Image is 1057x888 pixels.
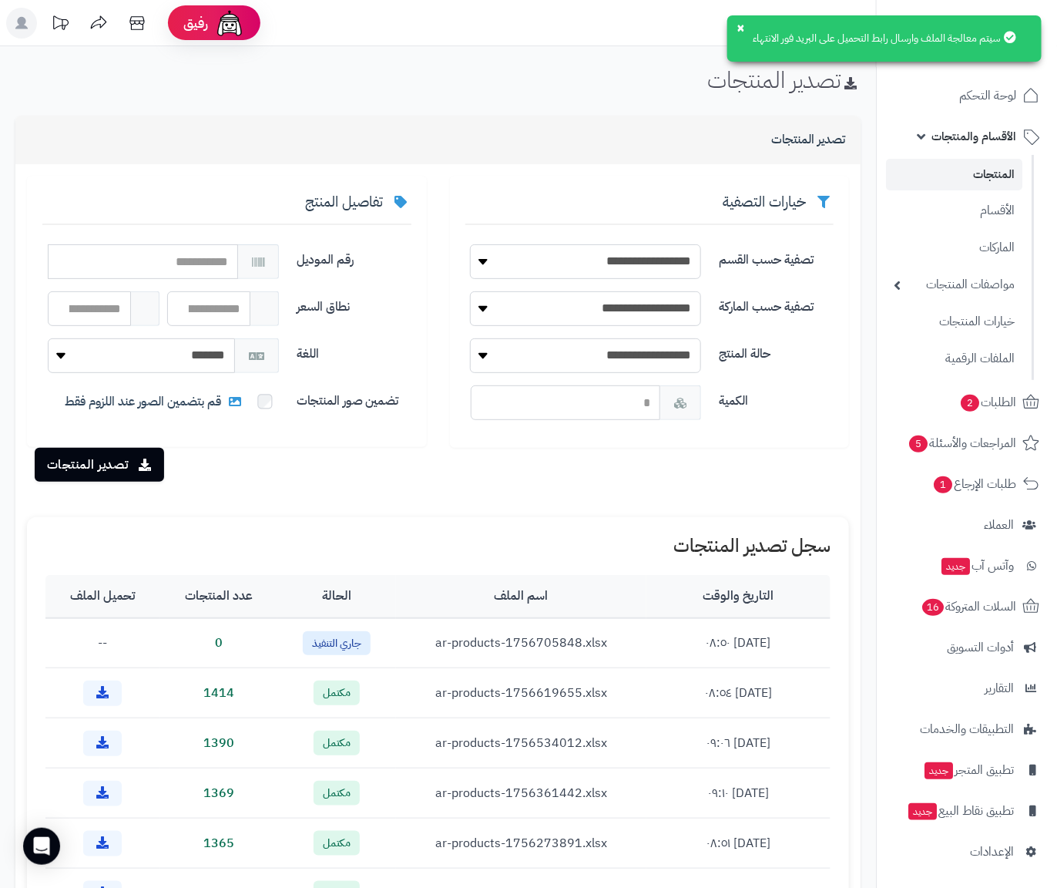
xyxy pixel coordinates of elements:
a: مواصفات المنتجات [886,268,1022,301]
img: ai-face.png [214,8,245,39]
label: تصفية حسب الماركة [713,291,840,316]
span: الأقسام والمنتجات [931,126,1016,147]
span: السلات المتروكة [921,596,1016,617]
a: المنتجات [886,159,1022,190]
span: 1 [934,476,952,493]
span: المراجعات والأسئلة [908,432,1016,454]
a: خيارات المنتجات [886,305,1022,338]
span: جديد [924,762,953,779]
a: لوحة التحكم [886,77,1048,114]
label: رقم الموديل [290,244,418,269]
a: تطبيق نقاط البيعجديد [886,792,1048,829]
a: التقارير [886,670,1048,707]
span: 16 [922,599,944,616]
button: × [735,22,747,34]
td: 1365 [159,819,277,869]
span: التطبيقات والخدمات [920,718,1014,740]
a: السلات المتروكة16 [886,588,1048,625]
a: الماركات [886,231,1022,264]
h1: سجل تصدير المنتجات [45,536,830,556]
span: تفاصيل المنتج [306,191,384,212]
span: العملاء [984,514,1014,536]
td: 1369 [159,769,277,819]
button: تصدير المنتجات [35,448,164,482]
a: طلبات الإرجاع1 [886,466,1048,503]
span: مكتمل [314,831,360,856]
a: الطلبات2 [886,384,1048,421]
span: جاري التنفيذ [303,631,371,656]
span: جديد [941,558,970,575]
span: 5 [909,436,928,452]
a: الأقسام [886,194,1022,227]
span: قم بتضمين الصور عند اللزوم فقط [65,393,245,411]
th: الحالة [277,575,395,618]
span: تطبيق نقاط البيع [907,800,1014,822]
span: تطبيق المتجر [923,759,1014,781]
a: تحديثات المنصة [41,8,79,42]
a: الإعدادات [886,833,1048,870]
td: 0 [159,618,277,668]
span: أدوات التسويق [947,637,1014,658]
h3: تصدير المنتجات [771,133,845,147]
div: سيتم معالجة الملف وارسال رابط التحميل على البريد فور الانتهاء [727,15,1042,62]
td: [DATE] ٠٨:٥٤ [646,668,830,718]
span: مكتمل [314,731,360,755]
td: ar-products-1756619655.xlsx [396,668,647,718]
label: تصفية حسب القسم [713,244,840,269]
span: التقارير [985,678,1014,699]
label: تضمين صور المنتجات [290,385,418,410]
span: الطلبات [959,392,1016,413]
a: أدوات التسويق [886,629,1048,666]
span: مكتمل [314,681,360,705]
th: عدد المنتجات [159,575,277,618]
td: ar-products-1756273891.xlsx [396,819,647,869]
a: الملفات الرقمية [886,342,1022,375]
td: [DATE] ٠٩:٠٦ [646,718,830,769]
a: المراجعات والأسئلة5 [886,425,1048,462]
td: -- [45,618,159,668]
span: جديد [908,803,937,820]
a: تطبيق المتجرجديد [886,752,1048,789]
a: التطبيقات والخدمات [886,711,1048,748]
span: خيارات التصفية [723,191,806,212]
label: اللغة [290,338,418,363]
td: 1390 [159,718,277,769]
th: التاريخ والوقت [646,575,830,618]
th: تحميل الملف [45,575,159,618]
span: لوحة التحكم [959,85,1016,106]
h1: تصدير المنتجات [707,67,861,92]
td: 1414 [159,668,277,718]
td: [DATE] ٠٨:٥١ [646,819,830,869]
input: قم بتضمين الصور عند اللزوم فقط [257,395,272,409]
td: [DATE] ٠٩:١٠ [646,769,830,819]
div: Open Intercom Messenger [23,828,60,865]
label: الكمية [713,385,840,410]
a: العملاء [886,506,1048,543]
td: ar-products-1756534012.xlsx [396,718,647,769]
a: وآتس آبجديد [886,547,1048,584]
label: حالة المنتج [713,338,840,363]
td: [DATE] ٠٨:٥٠ [646,618,830,668]
span: الإعدادات [970,841,1014,863]
span: 2 [961,395,979,412]
span: طلبات الإرجاع [932,473,1016,495]
label: نطاق السعر [290,291,418,316]
span: مكتمل [314,781,360,806]
td: ar-products-1756705848.xlsx [396,618,647,668]
td: ar-products-1756361442.xlsx [396,769,647,819]
span: رفيق [183,14,208,32]
span: وآتس آب [940,555,1014,577]
th: اسم الملف [396,575,647,618]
